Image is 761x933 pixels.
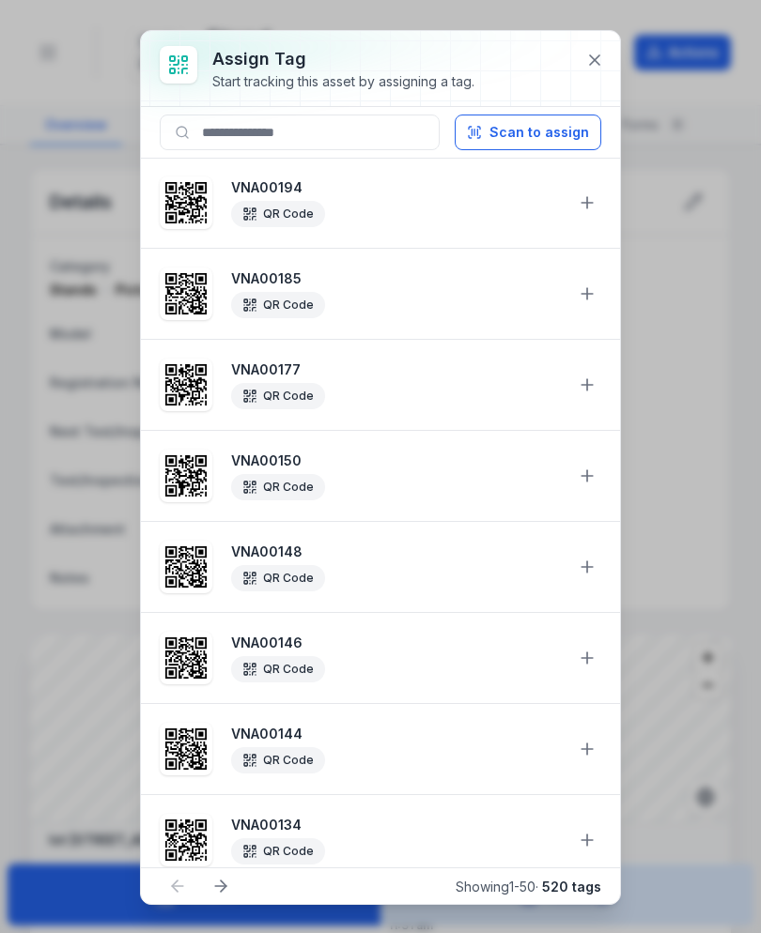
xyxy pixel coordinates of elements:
strong: VNA00146 [231,634,562,652]
span: Showing 1 - 50 · [456,879,601,895]
strong: VNA00148 [231,543,562,561]
div: QR Code [231,656,325,682]
strong: VNA00144 [231,725,562,743]
strong: VNA00185 [231,269,562,288]
div: QR Code [231,747,325,773]
strong: 520 tags [542,879,601,895]
div: QR Code [231,474,325,500]
div: QR Code [231,201,325,227]
strong: VNA00134 [231,816,562,834]
strong: VNA00150 [231,451,562,470]
strong: VNA00177 [231,360,562,379]
strong: VNA00194 [231,178,562,197]
div: QR Code [231,383,325,409]
button: Scan to assign [455,115,601,150]
div: QR Code [231,565,325,591]
div: Start tracking this asset by assigning a tag. [212,72,474,91]
h3: Assign tag [212,46,474,72]
div: QR Code [231,838,325,864]
div: QR Code [231,292,325,318]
